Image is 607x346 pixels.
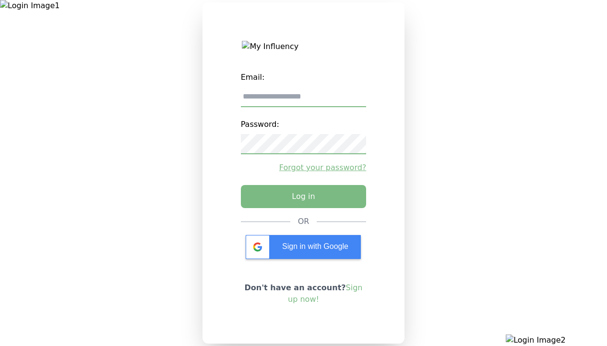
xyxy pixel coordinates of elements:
[242,41,365,52] img: My Influency
[298,216,309,227] div: OR
[506,334,607,346] img: Login Image2
[241,162,367,173] a: Forgot your password?
[241,68,367,87] label: Email:
[246,235,361,259] div: Sign in with Google
[241,185,367,208] button: Log in
[241,282,367,305] p: Don't have an account?
[241,115,367,134] label: Password:
[282,242,348,250] span: Sign in with Google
